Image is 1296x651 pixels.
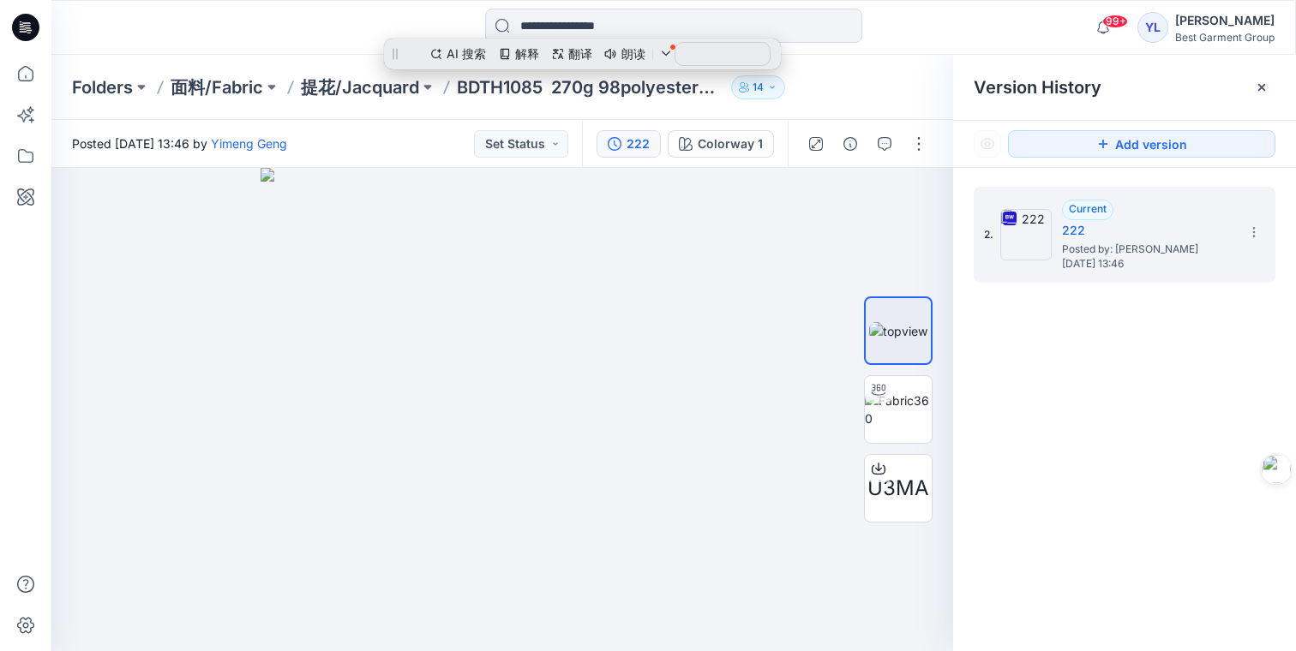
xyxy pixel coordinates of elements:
span: Posted [DATE] 13:46 by [72,134,287,152]
img: eyJhbGciOiJIUzI1NiIsImtpZCI6IjAiLCJzbHQiOiJzZXMiLCJ0eXAiOiJKV1QifQ.eyJkYXRhIjp7InR5cGUiOiJzdG9yYW... [261,168,744,651]
img: Fabric360 [865,391,932,427]
span: 2. [984,227,993,242]
span: Version History [974,77,1101,98]
button: Add version [1008,130,1275,158]
div: [PERSON_NAME] [1175,10,1275,31]
a: 面料/Fabric [171,75,263,99]
img: topview [869,322,927,340]
a: 提花/Jacquard [301,75,419,99]
button: Details [837,130,864,158]
img: 222 [1000,209,1052,260]
div: Colorway 1 [698,134,763,153]
p: BDTH1085 270g 98polyester2spandex [457,75,724,99]
span: U3MA [867,473,929,504]
button: 14 [731,75,785,99]
button: 222 [597,130,661,158]
button: Close [1255,81,1269,94]
button: Show Hidden Versions [974,130,1001,158]
p: 14 [753,78,764,97]
div: YL [1137,12,1168,43]
a: Yimeng Geng [211,136,287,151]
span: 99+ [1102,15,1128,28]
span: Current [1069,202,1107,215]
a: Folders [72,75,133,99]
span: Posted by: Yimeng Geng [1062,241,1233,258]
button: Colorway 1 [668,130,774,158]
h5: 222 [1062,220,1233,241]
span: [DATE] 13:46 [1062,258,1233,270]
div: Best Garment Group [1175,31,1275,44]
div: 222 [627,134,650,153]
